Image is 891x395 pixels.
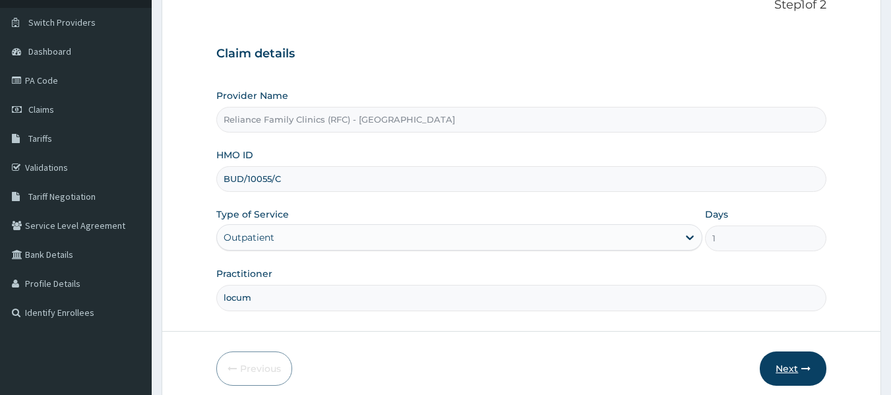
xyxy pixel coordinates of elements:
label: Practitioner [216,267,272,280]
input: Enter Name [216,285,827,311]
label: HMO ID [216,148,253,162]
span: Switch Providers [28,16,96,28]
input: Enter HMO ID [216,166,827,192]
span: Claims [28,104,54,115]
label: Provider Name [216,89,288,102]
button: Next [760,351,826,386]
span: Dashboard [28,46,71,57]
span: Tariffs [28,133,52,144]
span: Tariff Negotiation [28,191,96,202]
h3: Claim details [216,47,827,61]
button: Previous [216,351,292,386]
label: Type of Service [216,208,289,221]
div: Outpatient [224,231,274,244]
label: Days [705,208,728,221]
